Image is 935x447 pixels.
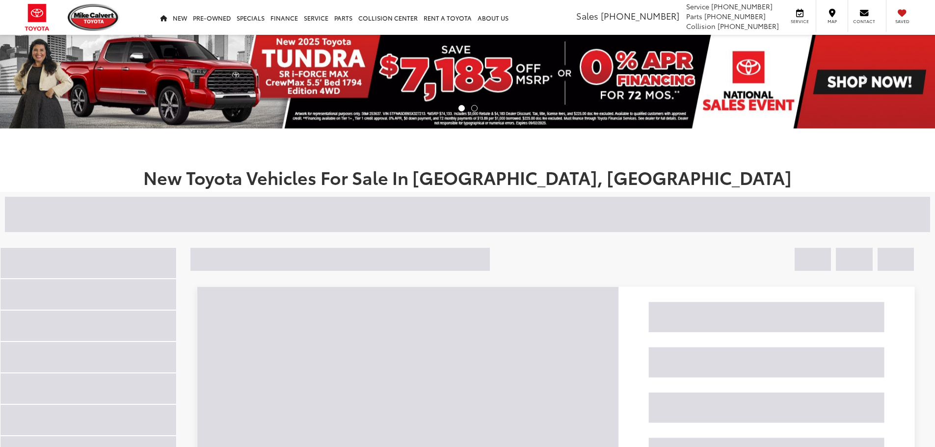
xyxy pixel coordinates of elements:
span: Parts [686,11,702,21]
span: Map [821,18,843,25]
span: [PHONE_NUMBER] [601,9,679,22]
span: [PHONE_NUMBER] [718,21,779,31]
span: Service [686,1,709,11]
span: Saved [891,18,913,25]
span: [PHONE_NUMBER] [711,1,773,11]
span: Sales [576,9,598,22]
span: Service [789,18,811,25]
span: Collision [686,21,716,31]
img: Mike Calvert Toyota [68,4,120,31]
span: [PHONE_NUMBER] [704,11,766,21]
span: Contact [853,18,875,25]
